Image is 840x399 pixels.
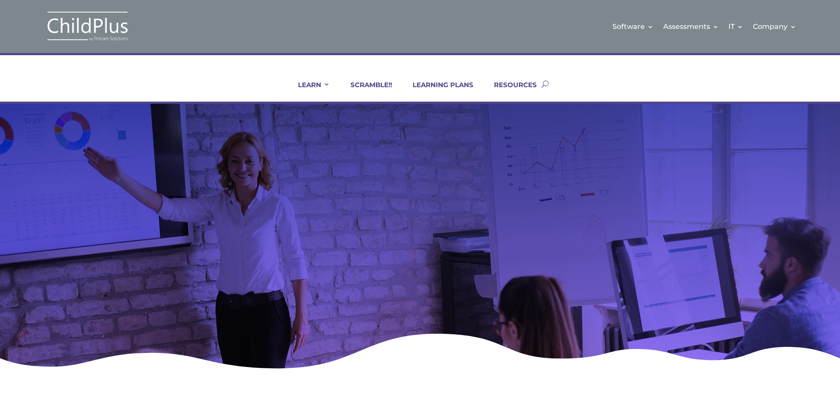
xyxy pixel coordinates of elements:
a: SCRAMBLE!! [339,81,392,102]
a: Software [612,9,654,44]
a: IT [728,9,743,44]
a: LEARN [287,81,330,102]
a: Company [753,9,796,44]
a: RESOURCES [483,81,537,102]
a: Assessments [663,9,719,44]
a: LEARNING PLANS [402,81,473,102]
